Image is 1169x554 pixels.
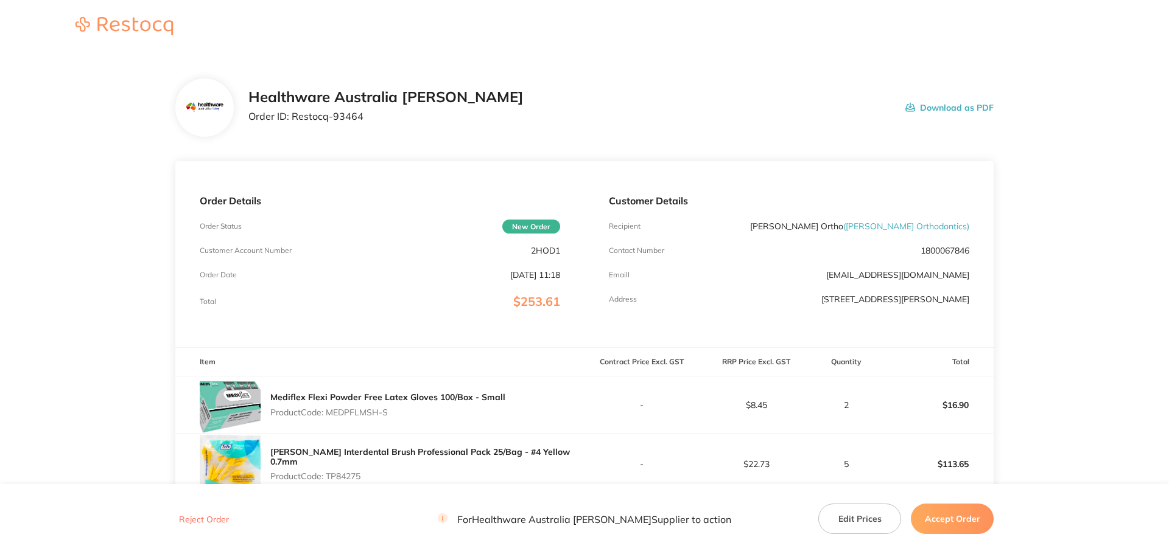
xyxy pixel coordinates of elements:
th: Quantity [813,348,879,376]
p: Contact Number [609,246,664,255]
img: NWo1YXB6Yw [200,434,261,494]
button: Reject Order [175,514,233,525]
p: $22.73 [700,459,813,469]
a: Mediflex Flexi Powder Free Latex Gloves 100/Box - Small [270,392,505,403]
a: [EMAIL_ADDRESS][DOMAIN_NAME] [826,269,969,280]
p: $16.90 [880,390,993,420]
p: [STREET_ADDRESS][PERSON_NAME] [821,294,969,304]
p: Order Status [200,222,242,230]
p: - [585,459,698,469]
p: $113.65 [880,449,993,479]
span: ( [PERSON_NAME] Orthodontics ) [843,221,969,232]
h2: Healthware Australia [PERSON_NAME] [248,89,524,106]
img: Mjc2MnhocQ [184,88,224,128]
th: Item [175,348,584,376]
p: Customer Account Number [200,246,292,255]
button: Accept Order [911,504,994,534]
p: Order ID: Restocq- 93464 [248,111,524,122]
p: 2HOD1 [531,246,560,255]
a: Restocq logo [63,17,185,37]
p: Order Details [200,195,560,206]
p: Total [200,297,216,306]
a: [PERSON_NAME] Interdental Brush Professional Pack 25/Bag - #4 Yellow 0.7mm [270,446,570,467]
p: Product Code: MEDPFLMSH-S [270,407,505,417]
th: RRP Price Excl. GST [699,348,813,376]
th: Contract Price Excl. GST [584,348,699,376]
p: [PERSON_NAME] Ortho [750,221,969,231]
p: Customer Details [609,195,969,206]
img: Restocq logo [63,17,185,35]
p: Address [609,295,637,303]
span: $253.61 [513,294,560,309]
p: $8.45 [700,400,813,410]
button: Edit Prices [818,504,901,534]
p: 1800067846 [921,246,969,255]
p: - [585,400,698,410]
p: Emaill [609,271,630,279]
p: 5 [814,459,879,469]
th: Total [879,348,994,376]
img: Nmg5OXV4bg [200,376,261,433]
p: Product Code: TP84275 [270,471,584,481]
button: Download as PDF [905,89,994,126]
p: [DATE] 11:18 [510,270,560,280]
p: For Healthware Australia [PERSON_NAME] Supplier to action [438,513,731,525]
span: New Order [502,220,560,234]
p: 2 [814,400,879,410]
p: Recipient [609,222,641,230]
p: Order Date [200,271,237,279]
